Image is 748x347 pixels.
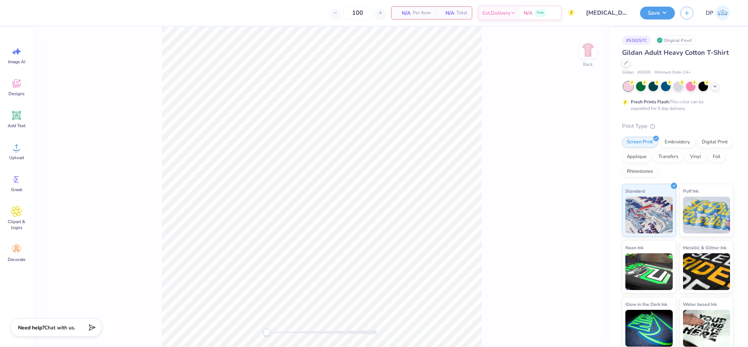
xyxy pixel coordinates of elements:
img: Back [581,43,595,57]
span: Metallic & Glitter Ink [683,244,726,251]
span: Decorate [8,257,25,262]
span: Greek [11,187,22,193]
span: Image AI [8,59,25,65]
div: Foil [708,151,725,162]
div: Rhinestones [622,166,658,177]
input: – – [343,6,372,19]
span: Neon Ink [625,244,643,251]
span: Puff Ink [683,187,698,195]
img: Water based Ink [683,310,730,347]
span: Clipart & logos [4,219,29,230]
span: Glow in the Dark Ink [625,300,667,308]
strong: Need help? [18,324,44,331]
span: Standard [625,187,645,195]
span: Chat with us. [44,324,75,331]
img: Darlene Padilla [715,6,730,20]
div: Accessibility label [263,329,270,336]
div: Original Proof [655,36,696,45]
span: Gildan Adult Heavy Cotton T-Shirt [622,48,729,57]
span: DP [706,9,713,17]
strong: Fresh Prints Flash: [631,99,670,105]
img: Neon Ink [625,253,673,290]
img: Standard [625,197,673,233]
div: Print Type [622,122,733,130]
span: Per Item [413,9,431,17]
span: N/A [396,9,411,17]
span: Upload [9,155,24,161]
span: Designs [8,91,25,97]
span: Water based Ink [683,300,717,308]
img: Glow in the Dark Ink [625,310,673,347]
span: Free [537,10,544,15]
div: Applique [622,151,651,162]
div: Transfers [654,151,683,162]
span: Est. Delivery [483,9,510,17]
button: Save [640,7,675,19]
span: Gildan [622,69,634,76]
input: Untitled Design [581,6,635,20]
div: Back [583,61,593,68]
div: This color can be expedited for 5 day delivery. [631,99,721,112]
div: Digital Print [697,137,733,148]
span: Total [456,9,467,17]
div: Screen Print [622,137,658,148]
div: Embroidery [660,137,695,148]
span: Minimum Order: 24 + [654,69,691,76]
a: DP [702,6,733,20]
span: N/A [440,9,454,17]
span: N/A [524,9,532,17]
span: Add Text [8,123,25,129]
span: # G500 [637,69,651,76]
img: Metallic & Glitter Ink [683,253,730,290]
img: Puff Ink [683,197,730,233]
div: Vinyl [685,151,706,162]
div: # 518257C [622,36,651,45]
